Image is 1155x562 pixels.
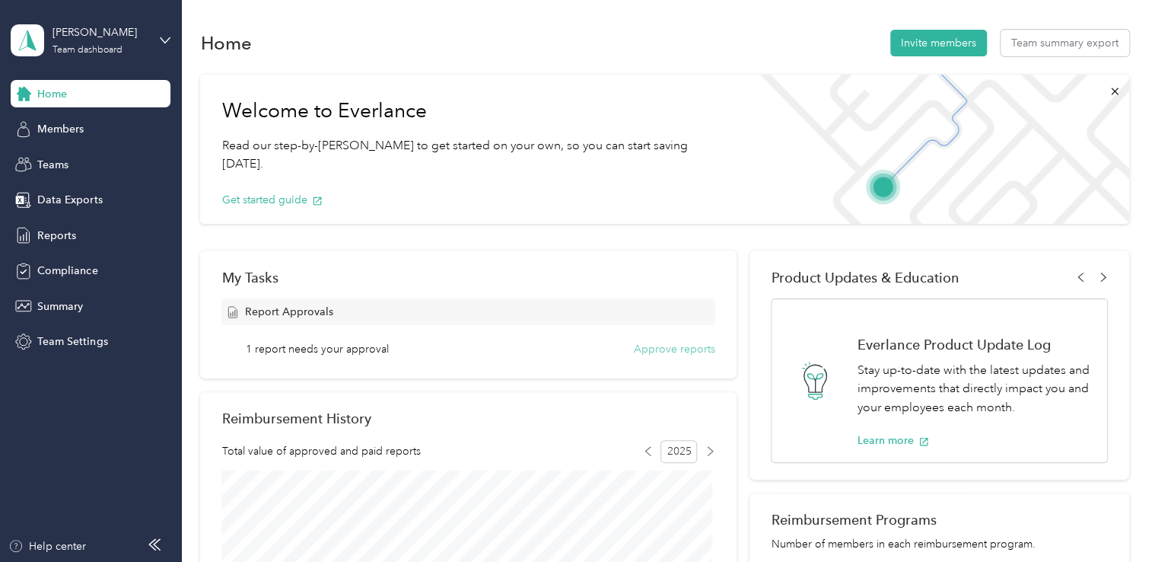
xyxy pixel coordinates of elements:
[1001,30,1129,56] button: Team summary export
[890,30,987,56] button: Invite members
[246,341,389,357] span: 1 report needs your approval
[771,512,1107,528] h2: Reimbursement Programs
[52,46,123,55] div: Team dashboard
[221,136,723,174] p: Read our step-by-[PERSON_NAME] to get started on your own, so you can start saving [DATE].
[37,263,97,279] span: Compliance
[221,192,323,208] button: Get started guide
[857,361,1090,417] p: Stay up-to-date with the latest updates and improvements that directly impact you and your employ...
[771,536,1107,552] p: Number of members in each reimbursement program.
[745,75,1129,224] img: Welcome to everlance
[37,157,68,173] span: Teams
[221,99,723,123] h1: Welcome to Everlance
[244,304,332,320] span: Report Approvals
[200,35,251,51] h1: Home
[37,299,83,315] span: Summary
[37,86,67,102] span: Home
[221,270,714,286] div: My Tasks
[660,440,697,463] span: 2025
[857,433,929,449] button: Learn more
[771,270,959,286] span: Product Updates & Education
[221,443,420,459] span: Total value of approved and paid reports
[857,337,1090,353] h1: Everlance Product Update Log
[8,538,86,554] button: Help center
[37,121,84,137] span: Members
[37,192,102,208] span: Data Exports
[634,341,715,357] button: Approve reports
[221,410,371,426] h2: Reimbursement History
[37,334,107,350] span: Team Settings
[37,228,76,244] span: Reports
[52,24,148,40] div: [PERSON_NAME]
[1070,477,1155,562] iframe: Everlance-gr Chat Button Frame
